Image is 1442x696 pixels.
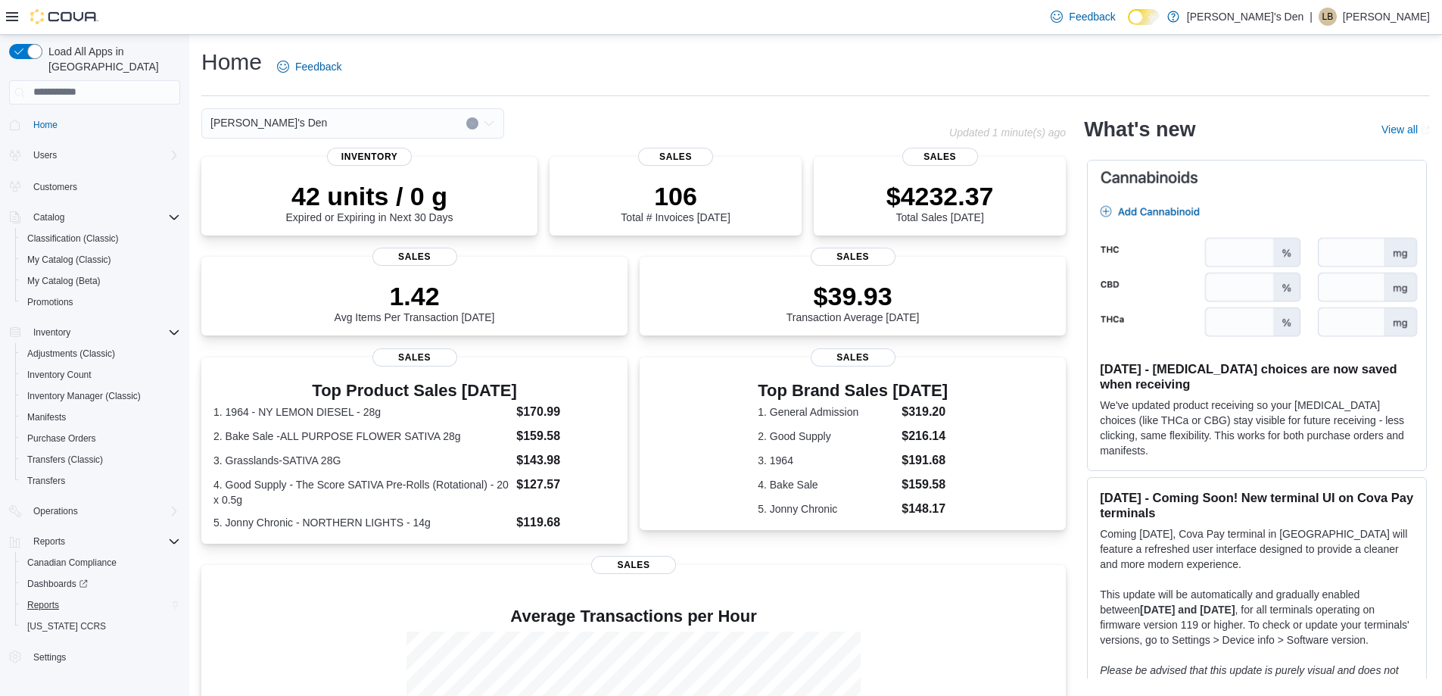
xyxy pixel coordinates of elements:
h3: Top Product Sales [DATE] [213,382,615,400]
span: Inventory Manager (Classic) [21,387,180,405]
p: $39.93 [786,281,920,311]
button: Clear input [466,117,478,130]
h1: Home [201,47,262,77]
span: Feedback [295,59,341,74]
span: Sales [372,348,457,367]
div: Total Sales [DATE] [886,181,994,223]
span: Canadian Compliance [27,557,117,569]
span: My Catalog (Beta) [27,275,101,287]
p: 1.42 [335,281,495,311]
span: Adjustments (Classic) [27,348,115,360]
span: Settings [33,651,66,663]
button: Open list of options [483,117,495,130]
a: Home [27,116,64,134]
span: Transfers [27,475,65,487]
dt: 3. 1964 [758,453,895,468]
a: Purchase Orders [21,429,102,448]
img: Cova [30,9,98,24]
p: Updated 1 minute(s) ago [949,126,1066,139]
dd: $127.57 [516,476,615,494]
button: Inventory [27,323,76,342]
dt: 2. Good Supply [758,429,895,444]
a: Classification (Classic) [21,229,125,248]
a: [US_STATE] CCRS [21,617,112,635]
dd: $159.58 [516,427,615,445]
div: Total # Invoices [DATE] [621,181,730,223]
button: Operations [27,502,84,520]
button: Promotions [15,292,186,313]
span: Adjustments (Classic) [21,345,180,363]
strong: [DATE] and [DATE] [1140,604,1235,616]
a: Dashboards [15,573,186,595]
span: Feedback [1069,9,1115,24]
button: Catalog [27,208,70,226]
a: View allExternal link [1381,123,1430,136]
span: Users [33,149,57,161]
p: This update will be automatically and gradually enabled between , for all terminals operating on ... [1100,587,1414,648]
button: Inventory Manager (Classic) [15,385,186,407]
span: [US_STATE] CCRS [27,620,106,632]
button: Inventory Count [15,364,186,385]
span: My Catalog (Beta) [21,272,180,290]
div: Avg Items Per Transaction [DATE] [335,281,495,323]
h3: [DATE] - Coming Soon! New terminal UI on Cova Pay terminals [1100,490,1414,520]
span: Load All Apps in [GEOGRAPHIC_DATA] [42,44,180,74]
dt: 1. General Admission [758,404,895,420]
span: Inventory [33,326,70,339]
dt: 3. Grasslands-SATIVA 28G [213,453,510,468]
button: Catalog [3,207,186,228]
span: Sales [811,348,895,367]
h2: What's new [1084,117,1195,142]
dd: $216.14 [902,427,948,445]
svg: External link [1421,126,1430,135]
span: Classification (Classic) [27,233,119,245]
span: Manifests [21,408,180,426]
button: Canadian Compliance [15,552,186,573]
span: Home [33,119,58,131]
button: Reports [3,531,186,552]
span: Customers [33,181,77,193]
p: | [1310,8,1313,26]
dd: $159.58 [902,476,948,494]
span: Dashboards [21,575,180,593]
button: Purchase Orders [15,428,186,449]
button: Settings [3,646,186,668]
span: Sales [811,248,895,266]
span: Sales [591,556,676,574]
a: Inventory Manager (Classic) [21,387,147,405]
button: Users [3,145,186,166]
a: Transfers (Classic) [21,451,109,469]
span: Sales [372,248,457,266]
dd: $143.98 [516,451,615,470]
span: Inventory Manager (Classic) [27,390,141,402]
p: Coming [DATE], Cova Pay terminal in [GEOGRAPHIC_DATA] will feature a refreshed user interface des... [1100,526,1414,572]
button: Home [3,114,186,136]
button: Adjustments (Classic) [15,343,186,364]
dd: $191.68 [902,451,948,470]
span: Reports [27,599,59,611]
span: Canadian Compliance [21,554,180,572]
p: We've updated product receiving so your [MEDICAL_DATA] choices (like THCa or CBG) stay visible fo... [1100,398,1414,458]
a: Settings [27,648,72,666]
span: Operations [27,502,180,520]
span: Sales [638,148,714,166]
span: LB [1322,8,1334,26]
button: Classification (Classic) [15,228,186,249]
span: Transfers [21,472,180,490]
span: Settings [27,648,180,666]
span: Transfers (Classic) [21,451,180,469]
button: Transfers (Classic) [15,449,186,470]
span: Operations [33,505,78,517]
button: My Catalog (Beta) [15,270,186,292]
span: Catalog [27,208,180,226]
em: Please be advised that this update is purely visual and does not impact payment functionality. [1100,664,1399,691]
a: Feedback [1045,2,1121,32]
span: My Catalog (Classic) [27,254,111,266]
div: Expired or Expiring in Next 30 Days [286,181,453,223]
span: Customers [27,176,180,195]
span: Reports [27,532,180,551]
h3: Top Brand Sales [DATE] [758,382,948,400]
div: Transaction Average [DATE] [786,281,920,323]
a: My Catalog (Beta) [21,272,107,290]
